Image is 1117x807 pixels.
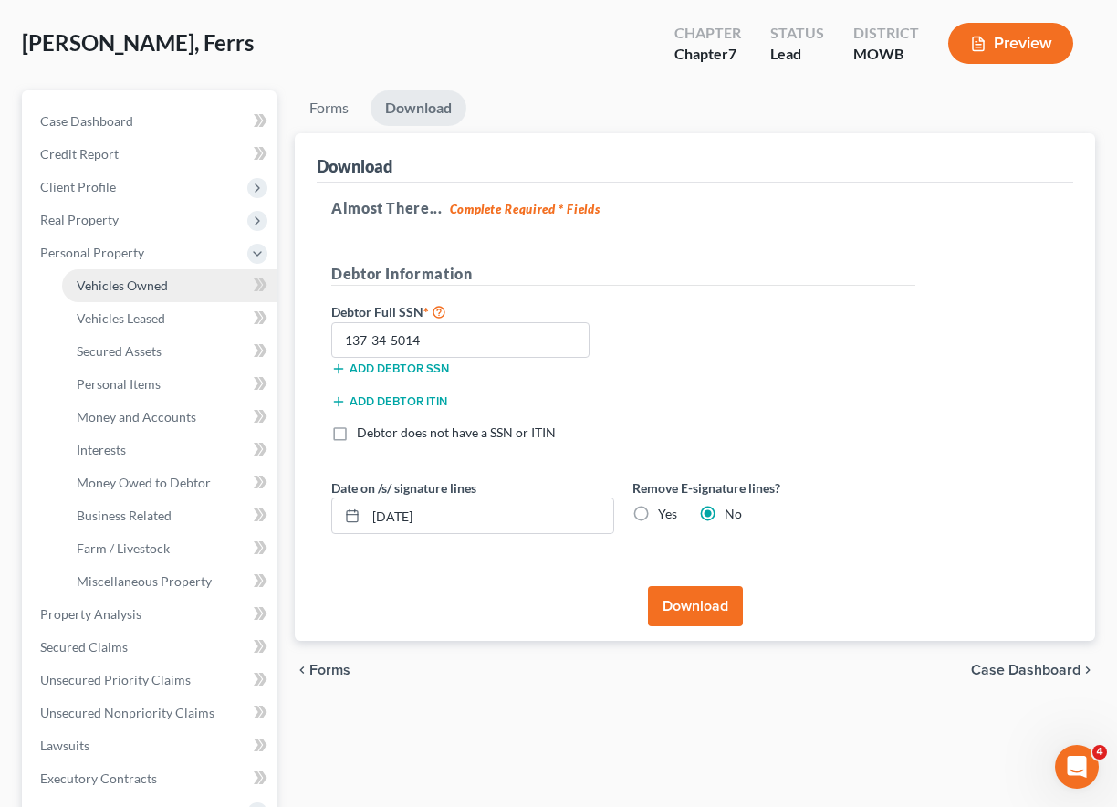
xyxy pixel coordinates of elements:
[331,362,449,376] button: Add debtor SSN
[40,179,116,194] span: Client Profile
[26,138,277,171] a: Credit Report
[26,729,277,762] a: Lawsuits
[309,663,350,677] span: Forms
[331,394,447,409] button: Add debtor ITIN
[853,23,919,44] div: District
[77,278,168,293] span: Vehicles Owned
[725,505,742,523] label: No
[26,697,277,729] a: Unsecured Nonpriority Claims
[948,23,1073,64] button: Preview
[62,532,277,565] a: Farm / Livestock
[62,499,277,532] a: Business Related
[322,300,623,322] label: Debtor Full SSN
[62,434,277,466] a: Interests
[77,573,212,589] span: Miscellaneous Property
[40,639,128,655] span: Secured Claims
[40,212,119,227] span: Real Property
[26,598,277,631] a: Property Analysis
[62,368,277,401] a: Personal Items
[40,113,133,129] span: Case Dashboard
[1080,663,1095,677] i: chevron_right
[62,302,277,335] a: Vehicles Leased
[632,478,915,498] label: Remove E-signature lines?
[26,631,277,664] a: Secured Claims
[295,90,363,126] a: Forms
[40,738,89,753] span: Lawsuits
[40,770,157,786] span: Executory Contracts
[26,664,277,697] a: Unsecured Priority Claims
[77,310,165,326] span: Vehicles Leased
[1055,745,1099,789] iframe: Intercom live chat
[770,44,824,65] div: Lead
[22,29,254,56] span: [PERSON_NAME], Ferrs
[331,197,1059,219] h5: Almost There...
[77,442,126,457] span: Interests
[62,269,277,302] a: Vehicles Owned
[62,401,277,434] a: Money and Accounts
[658,505,677,523] label: Yes
[62,466,277,499] a: Money Owed to Debtor
[77,508,172,523] span: Business Related
[853,44,919,65] div: MOWB
[77,540,170,556] span: Farm / Livestock
[295,663,309,677] i: chevron_left
[770,23,824,44] div: Status
[295,663,375,677] button: chevron_left Forms
[331,263,915,286] h5: Debtor Information
[77,376,161,392] span: Personal Items
[648,586,743,626] button: Download
[450,202,600,216] strong: Complete Required * Fields
[40,672,191,687] span: Unsecured Priority Claims
[62,335,277,368] a: Secured Assets
[366,498,613,533] input: MM/DD/YYYY
[728,45,736,62] span: 7
[26,762,277,795] a: Executory Contracts
[357,424,556,442] label: Debtor does not have a SSN or ITIN
[77,343,162,359] span: Secured Assets
[40,146,119,162] span: Credit Report
[62,565,277,598] a: Miscellaneous Property
[971,663,1080,677] span: Case Dashboard
[77,475,211,490] span: Money Owed to Debtor
[1092,745,1107,760] span: 4
[40,705,214,720] span: Unsecured Nonpriority Claims
[40,245,144,260] span: Personal Property
[26,105,277,138] a: Case Dashboard
[77,409,196,424] span: Money and Accounts
[317,155,392,177] div: Download
[971,663,1095,677] a: Case Dashboard chevron_right
[674,23,741,44] div: Chapter
[371,90,466,126] a: Download
[331,478,476,498] label: Date on /s/ signature lines
[674,44,741,65] div: Chapter
[331,322,590,359] input: XXX-XX-XXXX
[40,606,141,622] span: Property Analysis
